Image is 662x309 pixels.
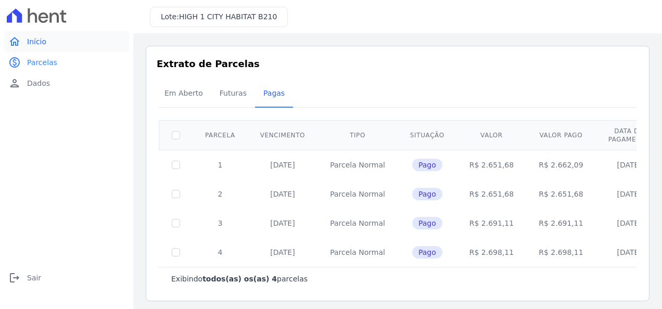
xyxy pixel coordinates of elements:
[161,11,277,22] h3: Lote:
[248,209,317,238] td: [DATE]
[4,31,129,52] a: homeInício
[526,209,595,238] td: R$ 2.691,11
[526,150,595,179] td: R$ 2.662,09
[457,120,526,150] th: Valor
[172,190,180,198] input: Só é possível selecionar pagamentos em aberto
[317,150,398,179] td: Parcela Normal
[317,179,398,209] td: Parcela Normal
[255,81,293,108] a: Pagas
[457,238,526,267] td: R$ 2.698,11
[8,77,21,89] i: person
[4,73,129,94] a: personDados
[398,120,457,150] th: Situação
[457,150,526,179] td: R$ 2.651,68
[526,120,595,150] th: Valor pago
[4,52,129,73] a: paidParcelas
[248,120,317,150] th: Vencimento
[248,238,317,267] td: [DATE]
[412,217,442,229] span: Pago
[172,219,180,227] input: Só é possível selecionar pagamentos em aberto
[171,274,308,284] p: Exibindo parcelas
[248,150,317,179] td: [DATE]
[317,209,398,238] td: Parcela Normal
[457,179,526,209] td: R$ 2.651,68
[8,35,21,48] i: home
[156,81,211,108] a: Em Aberto
[157,57,639,71] h3: Extrato de Parcelas
[4,267,129,288] a: logoutSair
[172,248,180,256] input: Só é possível selecionar pagamentos em aberto
[8,272,21,284] i: logout
[257,83,291,104] span: Pagas
[193,209,248,238] td: 3
[158,83,209,104] span: Em Aberto
[526,179,595,209] td: R$ 2.651,68
[412,246,442,259] span: Pago
[211,81,255,108] a: Futuras
[412,188,442,200] span: Pago
[412,159,442,171] span: Pago
[526,238,595,267] td: R$ 2.698,11
[193,238,248,267] td: 4
[317,238,398,267] td: Parcela Normal
[193,150,248,179] td: 1
[27,36,46,47] span: Início
[248,179,317,209] td: [DATE]
[27,78,50,88] span: Dados
[8,56,21,69] i: paid
[27,57,57,68] span: Parcelas
[457,209,526,238] td: R$ 2.691,11
[172,161,180,169] input: Só é possível selecionar pagamentos em aberto
[202,275,277,283] b: todos(as) os(as) 4
[317,120,398,150] th: Tipo
[193,120,248,150] th: Parcela
[213,83,253,104] span: Futuras
[179,12,277,21] span: HIGH 1 CITY HABITAT B210
[27,273,41,283] span: Sair
[193,179,248,209] td: 2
